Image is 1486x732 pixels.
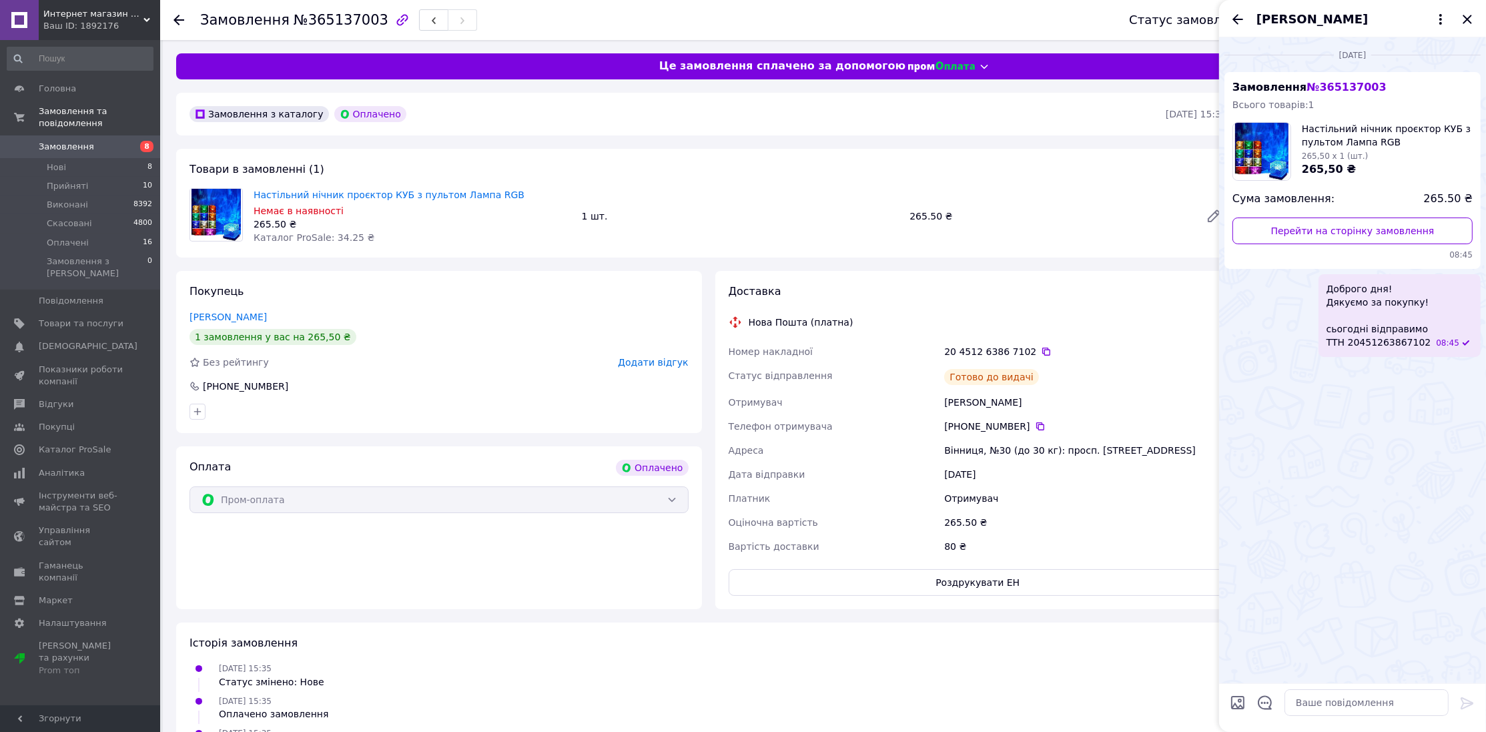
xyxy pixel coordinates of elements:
[219,664,272,673] span: [DATE] 15:35
[219,707,328,721] div: Оплачено замовлення
[729,517,818,528] span: Оціночна вартість
[904,207,1195,226] div: 265.50 ₴
[1129,13,1252,27] div: Статус замовлення
[254,206,344,216] span: Немає в наявності
[147,161,152,173] span: 8
[43,8,143,20] span: Интернет магазин электроники "2SIMKA"
[39,421,75,433] span: Покупці
[1200,203,1227,230] a: Редагувати
[43,20,160,32] div: Ваш ID: 1892176
[1302,122,1473,149] span: Настільний нічник проєктор КУБ з пультом Лампа RGB
[47,161,66,173] span: Нові
[729,569,1228,596] button: Роздрукувати ЕН
[942,486,1230,510] div: Отримувач
[729,445,764,456] span: Адреса
[1256,694,1274,711] button: Відкрити шаблони відповідей
[133,199,152,211] span: 8392
[203,357,269,368] span: Без рейтингу
[192,189,240,241] img: Настільний нічник проєктор КУБ з пультом Лампа RGB
[729,397,783,408] span: Отримувач
[745,316,857,329] div: Нова Пошта (платна)
[254,190,524,200] a: Настільний нічник проєктор КУБ з пультом Лампа RGB
[202,380,290,393] div: [PHONE_NUMBER]
[39,318,123,330] span: Товари та послуги
[334,106,406,122] div: Оплачено
[143,237,152,249] span: 16
[1424,192,1473,207] span: 265.50 ₴
[1327,282,1431,349] span: Доброго дня! Дякуємо за покупку! сьогодні відправимо ТТН 20451263867102
[219,675,324,689] div: Статус змінено: Нове
[39,617,107,629] span: Налаштування
[140,141,153,152] span: 8
[39,640,123,677] span: [PERSON_NAME] та рахунки
[39,364,123,388] span: Показники роботи компанії
[39,595,73,607] span: Маркет
[190,460,231,473] span: Оплата
[616,460,688,476] div: Оплачено
[190,106,329,122] div: Замовлення з каталогу
[173,13,184,27] div: Повернутися назад
[190,637,298,649] span: Історія замовлення
[39,105,160,129] span: Замовлення та повідомлення
[729,541,819,552] span: Вартість доставки
[1235,123,1289,180] img: 6103323719_w100_h100_nastolnyj-nochnik-proektor.jpg
[1232,250,1473,261] span: 08:45 06.10.2025
[1230,11,1246,27] button: Назад
[254,232,374,243] span: Каталог ProSale: 34.25 ₴
[200,12,290,28] span: Замовлення
[729,346,813,357] span: Номер накладної
[729,493,771,504] span: Платник
[147,256,152,280] span: 0
[254,218,571,231] div: 265.50 ₴
[39,295,103,307] span: Повідомлення
[219,697,272,706] span: [DATE] 15:35
[1459,11,1475,27] button: Закрити
[944,420,1227,433] div: [PHONE_NUMBER]
[39,444,111,456] span: Каталог ProSale
[1224,48,1481,61] div: 06.10.2025
[577,207,905,226] div: 1 шт.
[942,438,1230,462] div: Вінниця, №30 (до 30 кг): просп. [STREET_ADDRESS]
[944,345,1227,358] div: 20 4512 6386 7102
[47,237,89,249] span: Оплачені
[942,510,1230,534] div: 265.50 ₴
[729,469,805,480] span: Дата відправки
[1302,151,1368,161] span: 265,50 x 1 (шт.)
[47,218,92,230] span: Скасовані
[190,285,244,298] span: Покупець
[1166,109,1227,119] time: [DATE] 15:35
[1307,81,1386,93] span: № 365137003
[39,524,123,548] span: Управління сайтом
[39,490,123,514] span: Інструменти веб-майстра та SEO
[39,665,123,677] div: Prom топ
[39,398,73,410] span: Відгуки
[39,560,123,584] span: Гаманець компанії
[39,141,94,153] span: Замовлення
[1232,218,1473,244] a: Перейти на сторінку замовлення
[39,340,137,352] span: [DEMOGRAPHIC_DATA]
[133,218,152,230] span: 4800
[1232,192,1335,207] span: Сума замовлення:
[944,369,1039,385] div: Готово до видачі
[7,47,153,71] input: Пошук
[39,83,76,95] span: Головна
[1436,338,1459,349] span: 08:45 06.10.2025
[47,256,147,280] span: Замовлення з [PERSON_NAME]
[659,59,905,74] span: Це замовлення сплачено за допомогою
[1232,81,1387,93] span: Замовлення
[47,180,88,192] span: Прийняті
[1232,99,1315,110] span: Всього товарів: 1
[294,12,388,28] span: №365137003
[1334,50,1372,61] span: [DATE]
[729,285,781,298] span: Доставка
[47,199,88,211] span: Виконані
[143,180,152,192] span: 10
[729,370,833,381] span: Статус відправлення
[942,390,1230,414] div: [PERSON_NAME]
[729,421,833,432] span: Телефон отримувача
[942,462,1230,486] div: [DATE]
[1256,11,1449,28] button: [PERSON_NAME]
[190,329,356,345] div: 1 замовлення у вас на 265,50 ₴
[1302,163,1356,175] span: 265,50 ₴
[942,534,1230,559] div: 80 ₴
